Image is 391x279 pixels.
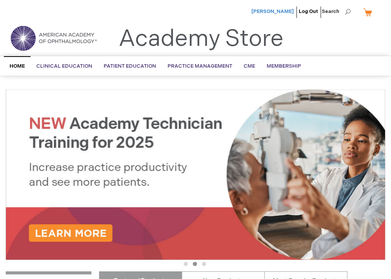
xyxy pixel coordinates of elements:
span: CME [244,63,255,69]
span: Membership [267,63,301,69]
span: Search [322,4,351,19]
span: Home [10,63,25,69]
button: 1 of 3 [184,262,188,266]
a: [PERSON_NAME] [251,8,294,15]
a: Academy Store [119,25,283,53]
button: 2 of 3 [193,262,197,266]
a: Log Out [299,8,318,15]
button: 3 of 3 [202,262,206,266]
